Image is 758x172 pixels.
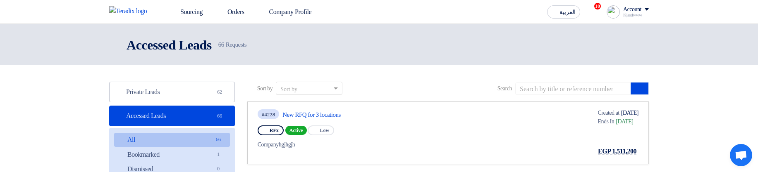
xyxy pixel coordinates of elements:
img: profile_test.png [607,5,620,19]
span: EGP 1,511,200 [598,148,636,155]
span: RFx [270,127,279,133]
span: Created at [598,108,619,117]
a: Accessed Leads66 [109,106,235,126]
span: 66 [215,112,225,120]
h2: Accessed Leads [127,37,212,53]
span: 1 [213,150,223,159]
div: hgjhgjh [258,140,440,149]
span: العربية [560,9,576,15]
div: Kjasdwww [623,13,649,17]
a: All [114,133,230,147]
span: Active [285,126,307,135]
span: Ends In [598,117,614,126]
div: Account [623,6,641,13]
a: Sourcing [162,3,209,21]
div: Sort by [280,85,297,94]
span: 62 [215,88,225,96]
a: Open chat [730,144,752,166]
span: Search [497,84,512,93]
span: Low [320,127,329,133]
a: New RFQ for 3 locations [282,111,438,118]
div: [DATE] [586,108,638,117]
div: [DATE] [586,117,633,126]
span: Sort by [257,84,273,93]
a: Orders [209,3,251,21]
span: 66 [218,41,224,48]
img: Teradix logo [109,6,152,16]
span: Requests [218,40,246,49]
a: Private Leads62 [109,82,235,102]
span: 10 [594,3,601,9]
input: Search by title or reference number [515,82,631,95]
button: العربية [547,5,580,19]
span: 66 [213,135,223,144]
span: Company [258,141,279,148]
a: Bookmarked [114,148,230,162]
a: Company Profile [251,3,318,21]
div: #4228 [262,112,275,117]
